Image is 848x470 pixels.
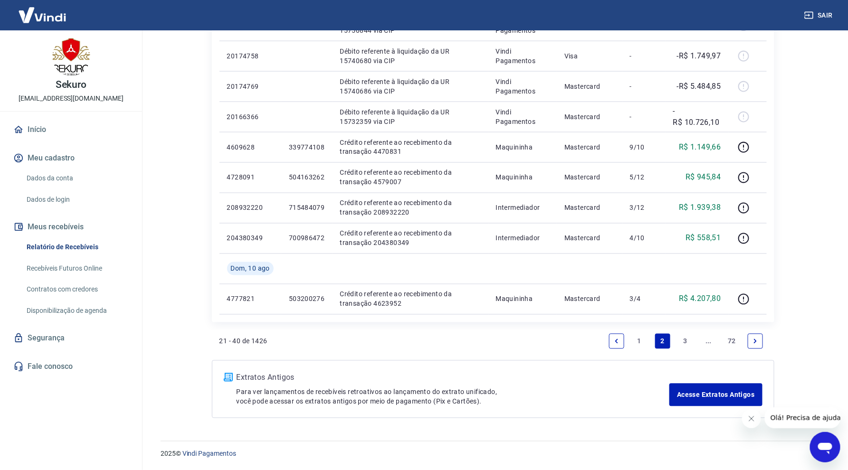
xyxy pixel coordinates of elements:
a: Vindi Pagamentos [182,450,236,458]
p: Débito referente à liquidação da UR 15740686 via CIP [340,77,481,96]
p: 21 - 40 de 1426 [219,337,267,346]
p: Maquininha [496,142,549,152]
iframe: Mensagem da empresa [765,407,840,428]
p: Débito referente à liquidação da UR 15732359 via CIP [340,107,481,126]
p: 20166366 [227,112,274,122]
a: Contratos com credores [23,280,131,299]
a: Acesse Extratos Antigos [669,384,762,406]
a: Page 2 is your current page [655,334,670,349]
img: 4ab18f27-50af-47fe-89fd-c60660b529e2.jpeg [52,38,90,76]
p: 339774108 [289,142,325,152]
button: Sair [802,7,837,24]
p: Vindi Pagamentos [496,107,549,126]
p: 4609628 [227,142,274,152]
iframe: Botão para abrir a janela de mensagens [810,432,840,462]
p: Para ver lançamentos de recebíveis retroativos ao lançamento do extrato unificado, você pode aces... [237,387,670,406]
p: 20174758 [227,51,274,61]
p: R$ 4.207,80 [679,293,721,305]
p: R$ 945,84 [686,172,721,183]
p: Débito referente à liquidação da UR 15740680 via CIP [340,47,481,66]
p: - [630,112,658,122]
iframe: Fechar mensagem [742,409,761,428]
a: Page 3 [678,334,693,349]
p: Extratos Antigos [237,372,670,384]
p: 208932220 [227,203,274,213]
a: Relatório de Recebíveis [23,237,131,257]
img: Vindi [11,0,73,29]
p: - [630,51,658,61]
p: Crédito referente ao recebimento da transação 204380349 [340,229,481,248]
p: Sekuro [56,80,87,90]
p: Mastercard [564,82,615,91]
p: Mastercard [564,234,615,243]
p: - [630,82,658,91]
p: Mastercard [564,142,615,152]
a: Disponibilização de agenda [23,301,131,320]
p: 700986472 [289,234,325,243]
p: 3/4 [630,294,658,304]
a: Next page [748,334,763,349]
p: Intermediador [496,234,549,243]
p: -R$ 5.484,85 [677,81,721,92]
p: Crédito referente ao recebimento da transação 4579007 [340,168,481,187]
a: Início [11,119,131,140]
p: 2025 © [161,449,825,459]
img: ícone [224,373,233,382]
p: 504163262 [289,173,325,182]
a: Page 72 [724,334,740,349]
p: Crédito referente ao recebimento da transação 4470831 [340,138,481,157]
span: Dom, 10 ago [231,264,270,273]
a: Dados da conta [23,169,131,188]
a: Segurança [11,328,131,348]
a: Fale conosco [11,356,131,377]
p: Mastercard [564,294,615,304]
p: Visa [564,51,615,61]
p: R$ 1.939,38 [679,202,721,214]
a: Jump forward [701,334,716,349]
p: 5/12 [630,173,658,182]
p: 4728091 [227,173,274,182]
p: Vindi Pagamentos [496,77,549,96]
p: 4777821 [227,294,274,304]
a: Dados de login [23,190,131,209]
a: Page 1 [632,334,647,349]
p: 503200276 [289,294,325,304]
p: 204380349 [227,234,274,243]
p: -R$ 10.726,10 [673,105,721,128]
p: 715484079 [289,203,325,213]
a: Recebíveis Futuros Online [23,259,131,278]
p: 9/10 [630,142,658,152]
p: Vindi Pagamentos [496,47,549,66]
p: Maquininha [496,173,549,182]
p: -R$ 1.749,97 [677,50,721,62]
p: [EMAIL_ADDRESS][DOMAIN_NAME] [19,94,124,103]
p: 3/12 [630,203,658,213]
p: Intermediador [496,203,549,213]
button: Meu cadastro [11,148,131,169]
p: Mastercard [564,203,615,213]
p: Mastercard [564,112,615,122]
p: Crédito referente ao recebimento da transação 208932220 [340,198,481,217]
p: Mastercard [564,173,615,182]
p: R$ 1.149,66 [679,141,721,153]
p: Maquininha [496,294,549,304]
span: Olá! Precisa de ajuda? [6,7,80,14]
p: R$ 558,51 [686,233,721,244]
p: Crédito referente ao recebimento da transação 4623952 [340,290,481,309]
p: 4/10 [630,234,658,243]
p: 20174769 [227,82,274,91]
ul: Pagination [605,330,767,353]
button: Meus recebíveis [11,216,131,237]
a: Previous page [609,334,624,349]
